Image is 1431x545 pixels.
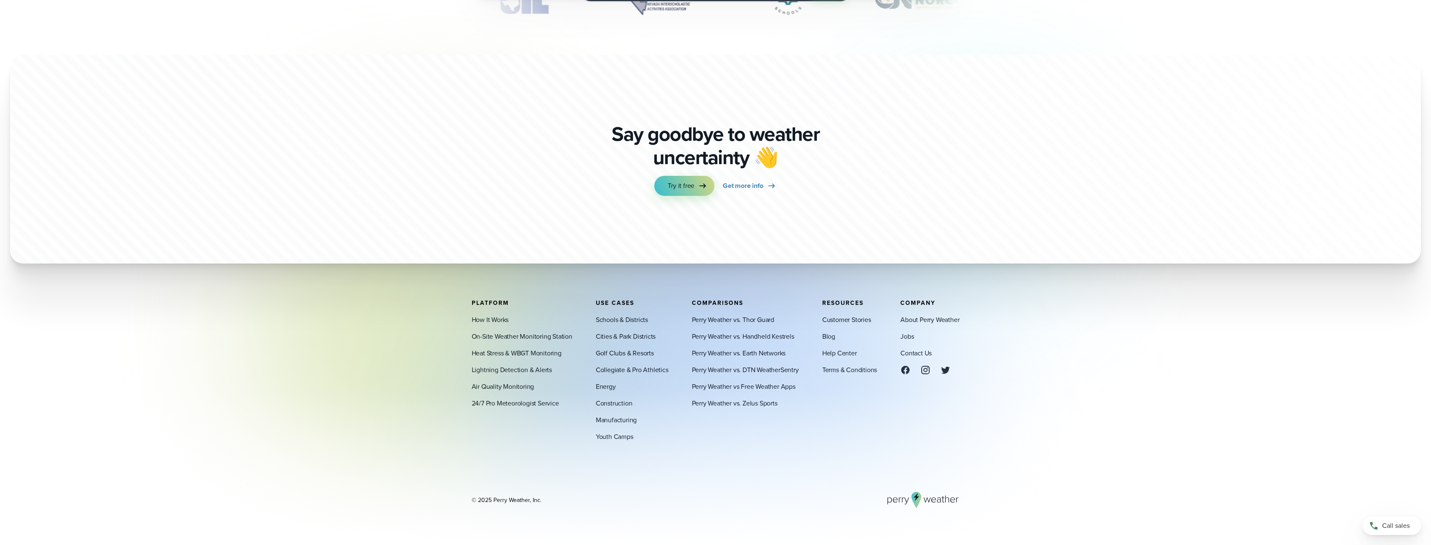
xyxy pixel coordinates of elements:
a: Manufacturing [596,415,637,425]
span: Platform [472,298,509,307]
a: Construction [596,398,633,408]
span: Use Cases [596,298,634,307]
a: How It Works [472,314,509,324]
a: Get more info [723,176,776,196]
a: On-Site Weather Monitoring Station [472,331,572,341]
a: Perry Weather vs Free Weather Apps [692,381,796,391]
p: Say goodbye to weather uncertainty 👋 [609,122,823,169]
a: Cities & Park Districts [596,331,656,341]
span: Try it free [668,181,694,191]
a: Perry Weather vs. Handheld Kestrels [692,331,794,341]
a: Contact Us [900,348,932,358]
a: Blog [822,331,835,341]
a: Youth Camps [596,431,633,441]
a: Heat Stress & WBGT Monitoring [472,348,562,358]
a: Perry Weather vs. Zelus Sports [692,398,778,408]
a: Customer Stories [822,314,871,324]
a: Energy [596,381,616,391]
a: Terms & Conditions [822,365,877,375]
span: Call sales [1382,521,1410,531]
a: Golf Clubs & Resorts [596,348,654,358]
a: Lightning Detection & Alerts [472,365,552,375]
div: © 2025 Perry Weather, Inc. [472,496,541,504]
span: Comparisons [692,298,743,307]
span: Resources [822,298,864,307]
a: Jobs [900,331,914,341]
a: Perry Weather vs. DTN WeatherSentry [692,365,799,375]
a: Collegiate & Pro Athletics [596,365,668,375]
span: Company [900,298,935,307]
span: Get more info [723,181,763,191]
a: Call sales [1362,517,1421,535]
a: 24/7 Pro Meteorologist Service [472,398,559,408]
a: Perry Weather vs. Earth Networks [692,348,786,358]
a: Schools & Districts [596,314,648,324]
a: About Perry Weather [900,314,959,324]
a: Perry Weather vs. Thor Guard [692,314,774,324]
a: Air Quality Monitoring [472,381,534,391]
a: Try it free [654,176,714,196]
a: Help Center [822,348,857,358]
